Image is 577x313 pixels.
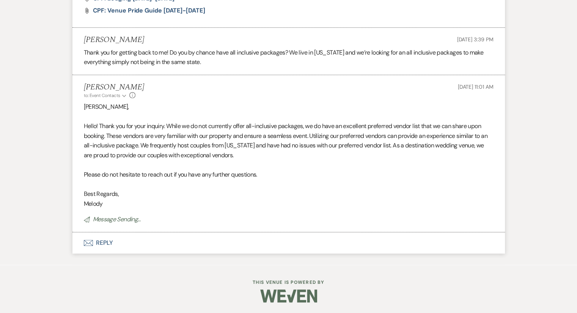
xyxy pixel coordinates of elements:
button: to: Event Contacts [84,92,127,99]
p: Best Regards, [84,189,494,199]
span: CPF: Venue Pride Guide [DATE]-[DATE] [93,6,205,14]
span: [DATE] 11:01 AM [458,83,494,90]
p: Message Sending... [84,214,494,224]
img: Weven Logo [260,283,317,309]
p: Please do not hesitate to reach out if you have any further questions. [84,170,494,180]
a: CPF: Venue Pride Guide [DATE]-[DATE] [93,8,205,14]
p: [PERSON_NAME], [84,102,494,112]
h5: [PERSON_NAME] [84,35,144,45]
p: Melody [84,199,494,209]
div: Thank you for getting back to me! Do you by chance have all inclusive packages? We live in [US_ST... [84,48,494,67]
button: Reply [72,232,505,254]
span: [DATE] 3:39 PM [457,36,493,43]
h5: [PERSON_NAME] [84,83,144,92]
span: to: Event Contacts [84,92,120,99]
p: Hello! Thank you for your inquiry. While we do not currently offer all-inclusive packages, we do ... [84,121,494,160]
